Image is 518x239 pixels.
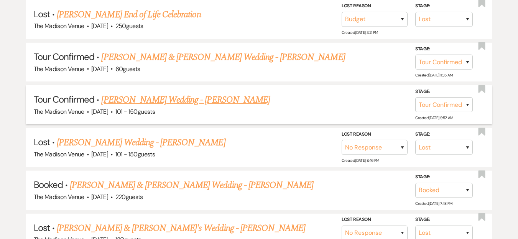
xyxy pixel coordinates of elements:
[115,150,155,158] span: 101 - 150 guests
[34,193,84,201] span: The Madison Venue
[115,108,155,116] span: 101 - 150 guests
[115,193,143,201] span: 220 guests
[415,88,473,96] label: Stage:
[101,93,270,107] a: [PERSON_NAME] Wedding - [PERSON_NAME]
[415,201,452,206] span: Created: [DATE] 7:48 PM
[115,65,140,73] span: 60 guests
[57,136,225,149] a: [PERSON_NAME] Wedding - [PERSON_NAME]
[415,2,473,10] label: Stage:
[415,216,473,224] label: Stage:
[342,216,408,224] label: Lost Reason
[70,178,313,192] a: [PERSON_NAME] & [PERSON_NAME] Wedding - [PERSON_NAME]
[34,22,84,30] span: The Madison Venue
[415,130,473,139] label: Stage:
[415,115,453,120] span: Created: [DATE] 9:52 AM
[342,2,408,10] label: Lost Reason
[342,30,378,35] span: Created: [DATE] 3:21 PM
[34,65,84,73] span: The Madison Venue
[34,179,63,191] span: Booked
[34,136,50,148] span: Lost
[415,45,473,53] label: Stage:
[34,108,84,116] span: The Madison Venue
[115,22,143,30] span: 250 guests
[91,150,108,158] span: [DATE]
[415,173,473,181] label: Stage:
[34,51,95,63] span: Tour Confirmed
[342,130,408,139] label: Lost Reason
[34,8,50,20] span: Lost
[34,150,84,158] span: The Madison Venue
[57,221,305,235] a: [PERSON_NAME] & [PERSON_NAME]'s Wedding - [PERSON_NAME]
[34,93,95,105] span: Tour Confirmed
[34,222,50,234] span: Lost
[91,108,108,116] span: [DATE]
[91,65,108,73] span: [DATE]
[91,22,108,30] span: [DATE]
[101,50,345,64] a: [PERSON_NAME] & [PERSON_NAME] Wedding - [PERSON_NAME]
[415,73,452,78] span: Created: [DATE] 11:35 AM
[342,158,379,163] span: Created: [DATE] 8:46 PM
[91,193,108,201] span: [DATE]
[57,8,201,22] a: [PERSON_NAME] End of Life Celebration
